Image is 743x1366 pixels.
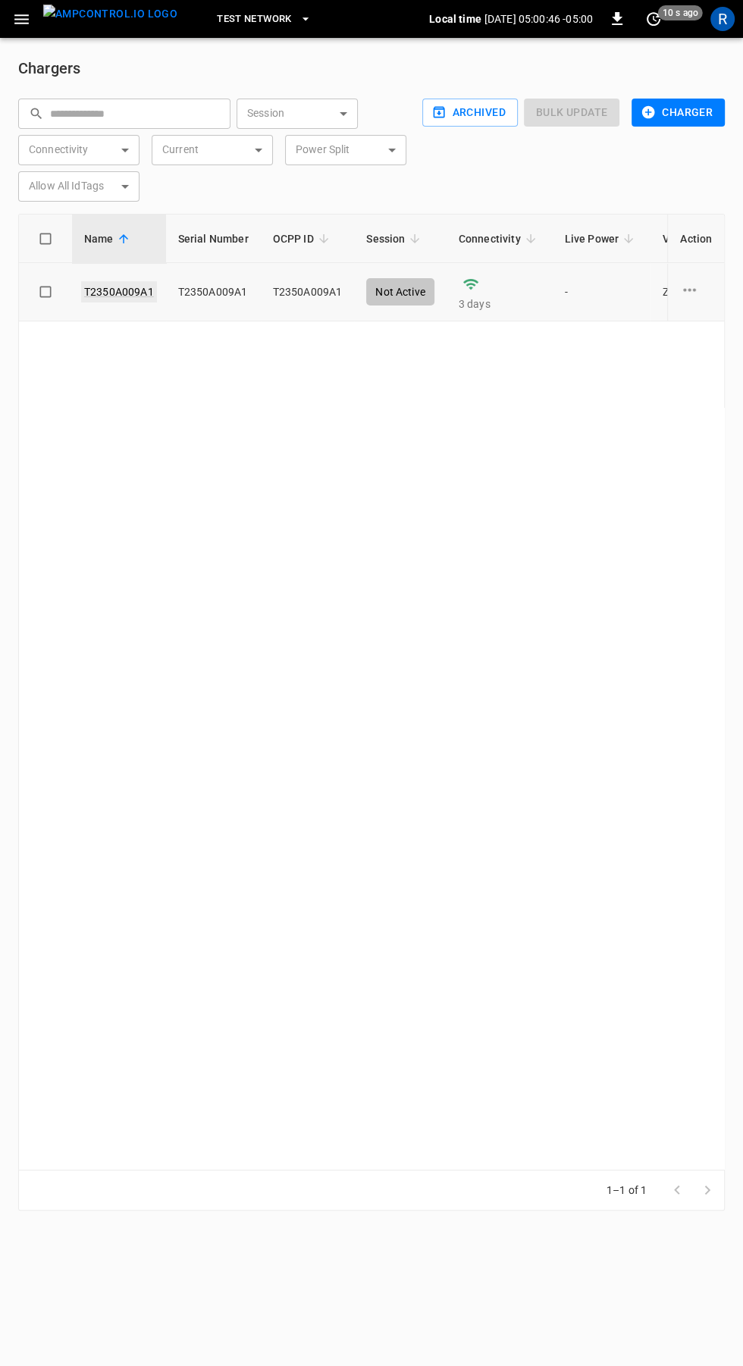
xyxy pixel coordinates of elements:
button: Test Network [211,5,317,34]
span: Vendor [663,230,718,248]
img: ampcontrol.io logo [43,5,177,23]
div: Not Active [366,278,434,305]
span: Name [84,230,133,248]
p: 3 days [459,296,541,312]
button: Charger [632,99,725,127]
span: Session [366,230,425,248]
td: Zerova [651,263,730,321]
div: profile-icon [710,7,735,31]
span: Live Power [565,230,639,248]
p: Local time [429,11,481,27]
td: - [553,263,651,321]
span: OCPP ID [273,230,334,248]
td: T2350A009A1 [166,263,261,321]
h6: Chargers [18,56,725,80]
button: Archived [422,99,518,127]
p: 1–1 of 1 [607,1183,647,1198]
td: T2350A009A1 [261,263,355,321]
th: Serial Number [166,215,261,263]
button: set refresh interval [641,7,666,31]
p: [DATE] 05:00:46 -05:00 [484,11,593,27]
a: T2350A009A1 [81,281,157,302]
div: charge point options [680,280,712,303]
span: 10 s ago [658,5,703,20]
th: Action [667,215,724,263]
span: Test Network [217,11,291,28]
span: Connectivity [459,230,541,248]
